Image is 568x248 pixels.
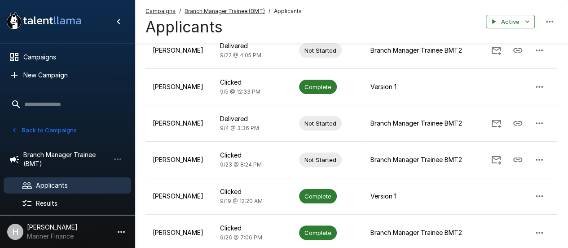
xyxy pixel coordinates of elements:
[269,7,270,16] span: /
[485,46,507,54] span: Send Invitation
[179,7,181,16] span: /
[220,234,262,241] span: 9/26 @ 7:06 PM
[485,119,507,126] span: Send Invitation
[220,151,285,160] p: Clicked
[145,8,176,14] u: Campaigns
[153,155,206,164] p: [PERSON_NAME]
[145,18,302,36] h4: Applicants
[220,125,259,131] span: 9/4 @ 3:36 PM
[220,88,260,95] span: 9/5 @ 12:33 PM
[370,119,466,128] p: Branch Manager Trainee BMT2
[370,46,466,55] p: Branch Manager Trainee BMT2
[220,114,285,123] p: Delivered
[485,155,507,163] span: Send Invitation
[153,228,206,237] p: [PERSON_NAME]
[299,119,342,128] span: Not Started
[220,52,261,59] span: 9/22 @ 4:05 PM
[299,192,337,201] span: Complete
[370,82,466,91] p: Version 1
[299,83,337,91] span: Complete
[153,192,206,201] p: [PERSON_NAME]
[153,119,206,128] p: [PERSON_NAME]
[220,78,285,87] p: Clicked
[486,15,535,29] button: Active
[299,156,342,164] span: Not Started
[507,119,528,126] span: Copy Interview Link
[220,224,285,233] p: Clicked
[370,228,466,237] p: Branch Manager Trainee BMT2
[153,82,206,91] p: [PERSON_NAME]
[370,192,466,201] p: Version 1
[274,7,302,16] span: Applicants
[220,187,285,196] p: Clicked
[220,161,262,168] span: 9/23 @ 8:24 PM
[507,46,528,54] span: Copy Interview Link
[153,46,206,55] p: [PERSON_NAME]
[507,155,528,163] span: Copy Interview Link
[185,8,265,14] u: Branch Manager Trainee (BMT)
[220,198,263,204] span: 9/19 @ 12:20 AM
[220,41,285,50] p: Delivered
[299,46,342,55] span: Not Started
[370,155,466,164] p: Branch Manager Trainee BMT2
[299,229,337,237] span: Complete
